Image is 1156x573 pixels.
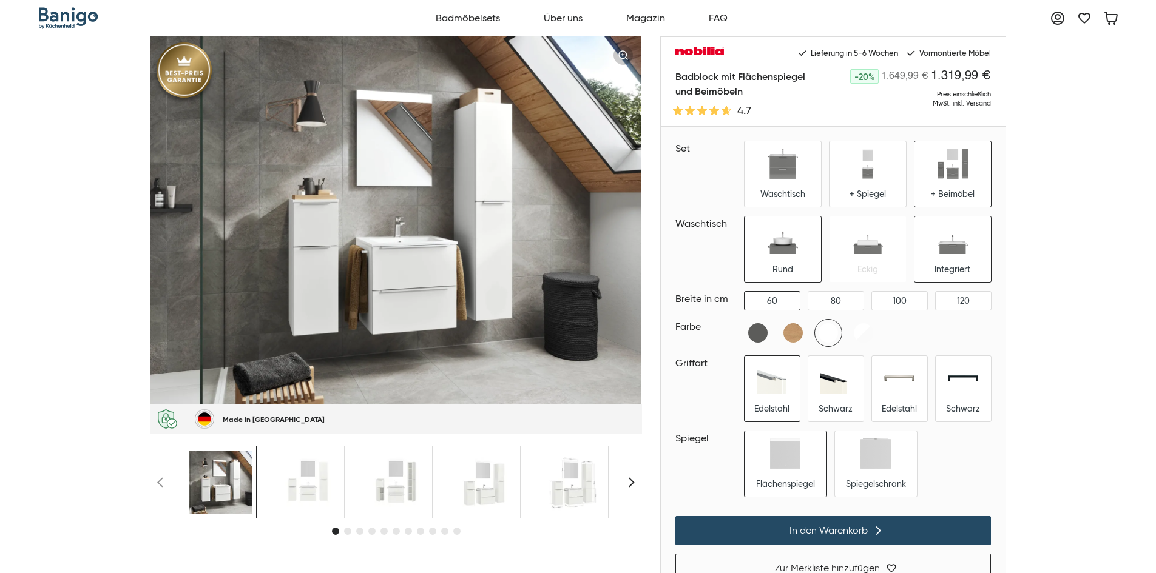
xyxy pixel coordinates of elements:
img: Edelstahl [757,363,787,394]
div: Flächenspiegel [756,478,815,489]
img: Banigo [39,7,100,29]
div: Set [675,141,739,156]
img: Badblock mit Flächenspiegel und Beimöbeln [150,36,641,404]
div: Edelstahl [882,403,917,414]
div: 60 [767,295,777,306]
div: 80 [831,295,841,306]
img: + Beimöbel [938,149,968,179]
div: + Spiegel [850,189,886,199]
li: Vormontierte Möbel [905,47,991,59]
img: Rund [768,224,798,254]
img: Eiche Sierra [780,320,806,346]
img: Banigo Badblock mit Flächenspiegel und Beimöbeln 1 [277,451,340,514]
div: -20% [850,69,879,84]
img: Flächenspiegel [770,438,800,469]
a: FAQ [702,5,734,32]
img: Nobilia Markenlogo [675,47,724,59]
img: Spiegelschrank [860,438,891,469]
a: Badmöbelsets [429,5,507,32]
img: Banigo Badblock mit Flächenspiegel und Beimöbeln 2 [365,451,428,514]
div: Griffart [675,356,739,370]
a: Magazin [620,5,672,32]
a: Über uns [537,5,589,32]
span: In den Warenkorb [789,524,868,537]
img: Alpinweiß supermatt [815,320,842,346]
img: Alpinweiß Hochglanz [850,320,877,346]
img: Banigo Badblock mit Flächenspiegel und Beimöbeln 0 [189,451,252,514]
div: Integriert [935,264,970,275]
div: Made in [GEOGRAPHIC_DATA] [223,415,325,424]
a: Warenkorb [1099,6,1123,30]
div: Edelstahl [754,403,789,414]
li: Lieferung in 5-6 Wochen [797,47,898,59]
img: Waschtisch [768,149,798,179]
img: + Spiegel [853,149,883,179]
div: 4.7 [737,104,751,116]
img: Edelstahl [884,363,914,394]
div: Preis einschließlich MwSt. inkl. Versand [805,90,990,108]
div: Spiegel [675,431,739,446]
div: Waschtisch [675,216,739,231]
span: 1.649,99 € [881,72,928,81]
h1: Badblock mit Flächenspiegel und Beimöbeln [675,69,806,98]
div: + Beimöbel [931,189,975,199]
div: 100 [893,295,907,306]
a: Merkliste [1072,6,1097,30]
a: 4.7 [675,104,806,116]
div: Schwarz [946,403,980,414]
button: In den Warenkorb [675,516,991,545]
img: Banigo Badblock mit Flächenspiegel und Beimöbeln 3 [453,451,516,514]
img: Schwarz [948,363,978,394]
div: Rund [772,264,793,275]
div: 120 [957,295,970,306]
img: Schiefergrau Hochglanz [745,320,771,346]
a: Mein Account [1046,6,1070,30]
img: Made in Germany [195,409,214,429]
img: Banigo Badblock mit Flächenspiegel und Beimöbeln 4 [541,451,604,514]
div: Breite in cm [675,292,739,306]
h2: 1.319,99 € [931,69,991,84]
img: SSL - Verschlüsselt [158,409,177,429]
div: Farbe [675,320,739,334]
div: Waschtisch [760,189,805,199]
div: Schwarz [819,403,853,414]
img: Schwarz [820,363,851,394]
img: Integriert [938,224,968,254]
div: Spiegelschrank [846,478,906,489]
